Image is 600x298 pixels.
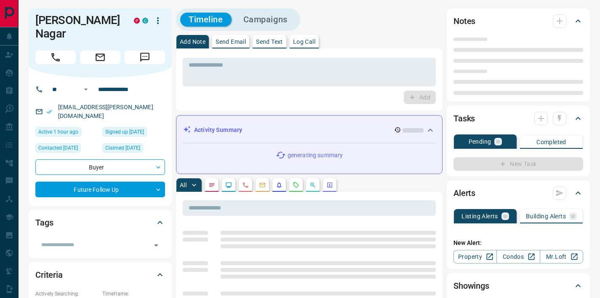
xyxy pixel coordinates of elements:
[81,84,91,94] button: Open
[453,186,475,200] h2: Alerts
[142,18,148,24] div: condos.ca
[216,39,246,45] p: Send Email
[35,265,165,285] div: Criteria
[38,144,78,152] span: Contacted [DATE]
[102,127,165,139] div: Wed Apr 26 2023
[469,139,491,145] p: Pending
[105,144,140,152] span: Claimed [DATE]
[35,182,165,197] div: Future Follow Up
[180,13,232,27] button: Timeline
[180,182,187,188] p: All
[102,143,165,155] div: Thu Nov 23 2023
[276,182,283,188] svg: Listing Alerts
[35,216,53,229] h2: Tags
[38,128,78,136] span: Active 1 hour ago
[309,182,316,188] svg: Opportunities
[102,290,165,298] p: Timeframe:
[225,182,232,188] svg: Lead Browsing Activity
[194,126,242,134] p: Activity Summary
[242,182,249,188] svg: Calls
[256,39,283,45] p: Send Text
[35,290,98,298] p: Actively Searching:
[453,112,475,125] h2: Tasks
[35,143,98,155] div: Sat Apr 29 2023
[293,182,299,188] svg: Requests
[208,182,215,188] svg: Notes
[35,159,165,175] div: Buyer
[453,11,583,31] div: Notes
[326,182,333,188] svg: Agent Actions
[80,51,120,64] span: Email
[134,18,140,24] div: property.ca
[35,127,98,139] div: Tue Sep 16 2025
[105,128,144,136] span: Signed up [DATE]
[461,213,498,219] p: Listing Alerts
[150,239,162,251] button: Open
[35,13,121,40] h1: [PERSON_NAME] Nagar
[453,239,583,247] p: New Alert:
[35,51,76,64] span: Call
[288,151,343,160] p: generating summary
[536,139,566,145] p: Completed
[35,212,165,233] div: Tags
[540,250,583,263] a: Mr.Loft
[35,268,63,282] h2: Criteria
[453,108,583,129] div: Tasks
[235,13,296,27] button: Campaigns
[46,109,52,115] svg: Email Verified
[453,276,583,296] div: Showings
[453,279,489,293] h2: Showings
[453,250,497,263] a: Property
[526,213,566,219] p: Building Alerts
[259,182,266,188] svg: Emails
[180,39,205,45] p: Add Note
[496,250,540,263] a: Condos
[453,183,583,203] div: Alerts
[453,14,475,28] h2: Notes
[293,39,315,45] p: Log Call
[125,51,165,64] span: Message
[183,122,435,138] div: Activity Summary
[58,104,153,119] a: [EMAIL_ADDRESS][PERSON_NAME][DOMAIN_NAME]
